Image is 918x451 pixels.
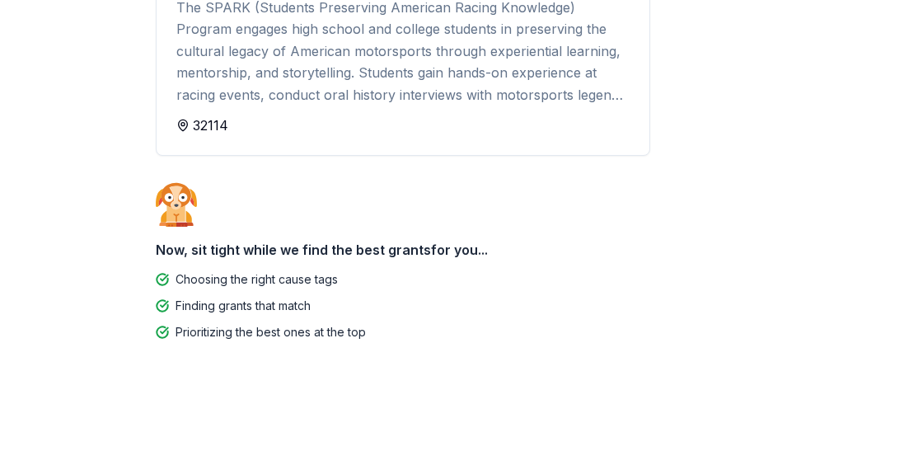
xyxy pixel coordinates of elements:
div: 32114 [176,115,630,135]
div: Choosing the right cause tags [176,270,338,289]
img: Dog waiting patiently [156,182,197,227]
div: Finding grants that match [176,296,311,316]
div: Now, sit tight while we find the best grants for you... [156,233,762,266]
div: Prioritizing the best ones at the top [176,322,366,342]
